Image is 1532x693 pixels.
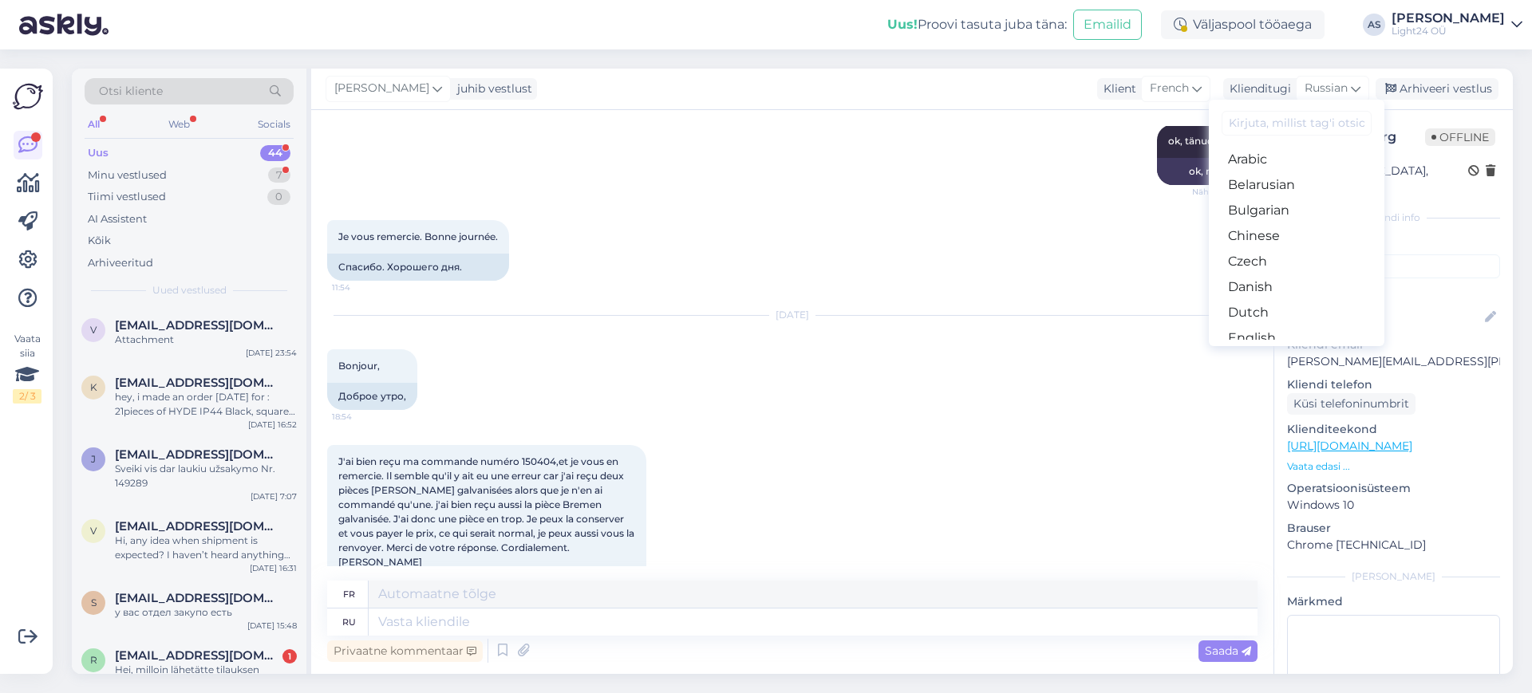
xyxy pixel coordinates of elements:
div: Спасибо. Хорошего дня. [327,254,509,281]
div: Sveiki vis dar laukiu užsakymo Nr. 149289 [115,462,297,490]
div: 0 [267,189,290,205]
div: Доброе утро, [327,383,417,410]
a: Bulgarian [1209,198,1384,223]
span: Saada [1205,644,1251,658]
div: Web [165,114,193,135]
div: Arhiveeritud [88,255,153,271]
span: Otsi kliente [99,83,163,100]
div: ok, merci ! :) [1157,158,1258,185]
p: Märkmed [1287,593,1500,610]
span: justmisius@gmail.com [115,447,281,462]
div: 2 / 3 [13,389,41,404]
span: J'ai bien reçu ma commande numéro 150404,et je vous en remercie. Il semble qu'il y ait eu une err... [338,455,637,568]
div: All [85,114,103,135]
span: 18:54 [332,411,392,423]
p: Kliendi telefon [1287,376,1500,393]
a: Arabic [1209,147,1384,172]
b: Uus! [887,17,918,32]
span: Offline [1425,128,1495,146]
p: Kliendi email [1287,337,1500,353]
span: 11:54 [332,282,392,293]
div: AS [1363,14,1385,36]
p: Vaata edasi ... [1287,459,1500,474]
span: s [91,597,97,608]
div: [DATE] 16:52 [248,419,297,431]
div: 7 [268,167,290,183]
span: kuninkaantie752@gmail.com [115,376,281,390]
p: [PERSON_NAME][EMAIL_ADDRESS][PERSON_NAME][DOMAIN_NAME] [1287,353,1500,370]
input: Lisa tag [1287,254,1500,278]
a: Chinese [1209,223,1384,249]
div: ru [342,608,356,636]
span: Bonjour, [338,360,380,372]
input: Lisa nimi [1288,309,1482,326]
a: [URL][DOMAIN_NAME] [1287,439,1412,453]
a: Czech [1209,249,1384,274]
div: AI Assistent [88,211,147,227]
a: Dutch [1209,300,1384,325]
div: Vaata siia [13,332,41,404]
span: v [90,324,97,336]
img: Askly Logo [13,81,43,112]
div: Küsi telefoninumbrit [1287,393,1416,415]
p: Windows 10 [1287,497,1500,514]
div: Hei, milloin lähetätte tilauksen #149315?Tilaus on vahvistettu [DATE]. [115,663,297,691]
div: 44 [260,145,290,161]
div: Arhiveeri vestlus [1376,78,1498,100]
span: Russian [1305,80,1348,97]
div: [DATE] [327,308,1258,322]
div: Attachment [115,333,297,347]
div: Privaatne kommentaar [327,640,483,662]
div: [DATE] 7:07 [251,490,297,502]
span: shahzoda@ovivoelektrik.com.tr [115,591,281,605]
a: [PERSON_NAME]Light24 OÜ [1392,12,1522,37]
span: Uued vestlused [152,283,227,297]
div: fr [343,581,355,608]
div: [DATE] 15:48 [247,620,297,632]
p: Brauser [1287,520,1500,537]
div: [DATE] 16:31 [250,562,297,574]
p: Operatsioonisüsteem [1287,480,1500,497]
div: Minu vestlused [88,167,167,183]
div: Uus [88,145,109,161]
a: English [1209,325,1384,351]
div: juhib vestlust [451,81,532,97]
span: Je vous remercie. Bonne journée. [338,230,498,242]
p: Chrome [TECHNICAL_ID] [1287,537,1500,553]
div: [PERSON_NAME] [1287,569,1500,584]
span: French [1150,80,1189,97]
div: Socials [255,114,294,135]
button: Emailid [1073,10,1142,40]
div: Proovi tasuta juba täna: [887,15,1067,34]
div: [PERSON_NAME] [1392,12,1505,25]
span: v [90,525,97,537]
a: Danish [1209,274,1384,300]
div: Tiimi vestlused [88,189,166,205]
p: Kliendi nimi [1287,285,1500,301]
span: ok, tänud teile! :) [1168,135,1246,147]
span: [PERSON_NAME] [334,80,429,97]
p: Klienditeekond [1287,421,1500,438]
span: ritvaleinonen@hotmail.com [115,648,281,663]
span: vanheiningenruud@gmail.com [115,519,281,534]
div: у вас отдел закупо есть [115,605,297,620]
div: Väljaspool tööaega [1161,10,1325,39]
div: Klienditugi [1223,81,1291,97]
div: Kliendi info [1287,211,1500,225]
div: Kõik [88,233,111,249]
div: hey, i made an order [DATE] for : 21pieces of HYDE IP44 Black, square lamps We opened the package... [115,390,297,419]
p: Kliendi tag'id [1287,234,1500,251]
span: j [91,453,96,465]
div: Klient [1097,81,1136,97]
div: [DATE] 23:54 [246,347,297,359]
span: k [90,381,97,393]
span: r [90,654,97,666]
span: Nähtud ✓ 11:54 [1192,186,1253,198]
div: Light24 OÜ [1392,25,1505,37]
span: v_klein80@yahoo.de [115,318,281,333]
input: Kirjuta, millist tag'i otsid [1222,111,1372,136]
a: Belarusian [1209,172,1384,198]
div: 1 [282,649,297,663]
div: Hi, any idea when shipment is expected? I haven’t heard anything yet. Commande n°149638] ([DATE])... [115,534,297,562]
